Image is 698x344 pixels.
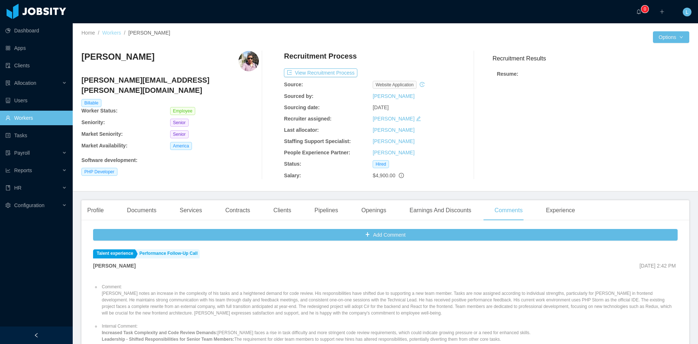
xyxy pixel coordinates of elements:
div: Comments [489,200,528,221]
b: People Experience Partner: [284,150,350,155]
li: Internal Comment: [PERSON_NAME] faces a rise in task difficulty and more stringent code review re... [100,323,678,343]
a: icon: pie-chartDashboard [5,23,67,38]
b: Seniority: [81,119,105,125]
i: icon: setting [5,203,11,208]
strong: Resume : [497,71,518,77]
div: Openings [356,200,392,221]
b: Market Seniority: [81,131,123,137]
a: [PERSON_NAME] [373,127,414,133]
button: icon: plusAdd Comment [93,229,678,241]
div: Documents [121,200,162,221]
h4: [PERSON_NAME][EMAIL_ADDRESS][PERSON_NAME][DOMAIN_NAME] [81,75,259,95]
a: icon: robotUsers [5,93,67,108]
a: icon: profileTasks [5,128,67,143]
i: icon: line-chart [5,168,11,173]
sup: 0 [641,5,649,13]
i: icon: history [420,82,425,87]
span: HR [14,185,21,191]
div: Profile [81,200,109,221]
button: Optionsicon: down [653,31,689,43]
b: Status: [284,161,301,167]
b: Sourcing date: [284,104,320,110]
a: Performance Follow-Up Call [136,249,200,258]
b: Worker Status: [81,108,117,114]
span: website application [373,81,417,89]
b: Sourced by: [284,93,313,99]
i: icon: bell [636,9,641,14]
i: icon: file-protect [5,150,11,155]
div: Earnings And Discounts [404,200,477,221]
a: [PERSON_NAME] [373,138,414,144]
span: Employee [170,107,195,115]
span: info-circle [399,173,404,178]
a: Home [81,30,95,36]
a: [PERSON_NAME] [373,116,414,122]
span: L [686,8,689,16]
div: Experience [540,200,581,221]
a: Talent experience [93,249,135,258]
button: icon: exportView Recruitment Process [284,68,357,77]
b: Recruiter assigned: [284,116,332,122]
span: Hired [373,160,389,168]
i: icon: solution [5,80,11,86]
div: Services [174,200,208,221]
a: Workers [102,30,121,36]
div: Pipelines [309,200,344,221]
a: icon: auditClients [5,58,67,73]
span: Senior [170,130,189,138]
b: Staffing Support Specialist: [284,138,351,144]
span: Allocation [14,80,36,86]
h3: Recruitment Results [493,54,689,63]
i: icon: book [5,185,11,190]
span: America [170,142,192,150]
a: [PERSON_NAME] [373,150,414,155]
a: icon: appstoreApps [5,41,67,55]
span: / [124,30,125,36]
h3: [PERSON_NAME] [81,51,155,63]
span: [DATE] 2:42 PM [639,263,676,269]
span: Reports [14,167,32,173]
i: icon: edit [416,116,421,121]
b: Source: [284,82,303,87]
span: PHP Developer [81,168,117,176]
b: Last allocator: [284,127,319,133]
strong: Increased Task Complexity and Code Review Demands: [102,330,217,335]
strong: [PERSON_NAME] [93,263,136,269]
span: [PERSON_NAME] [128,30,170,36]
b: Market Availability: [81,143,128,149]
a: [PERSON_NAME] [373,93,414,99]
span: Configuration [14,202,44,208]
img: e737089c-5212-4674-92d7-1fbbce728ab4_6759b989c3263-400w.png [238,51,259,71]
span: Senior [170,119,189,127]
strong: Leadership - Shifted Responsibilities for Senior Team Members: [102,337,234,342]
a: icon: exportView Recruitment Process [284,70,357,76]
h4: Recruitment Process [284,51,357,61]
a: icon: userWorkers [5,111,67,125]
span: $4,900.00 [373,173,395,178]
b: Software development : [81,157,137,163]
div: Clients [268,200,297,221]
span: [DATE] [373,104,389,110]
i: icon: plus [659,9,665,14]
span: / [98,30,99,36]
div: Contracts [220,200,256,221]
li: Comment: [PERSON_NAME] notes an increase in the complexity of his tasks and a heightened demand f... [100,284,678,316]
span: Billable [81,99,101,107]
span: Payroll [14,150,30,156]
b: Salary: [284,173,301,178]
